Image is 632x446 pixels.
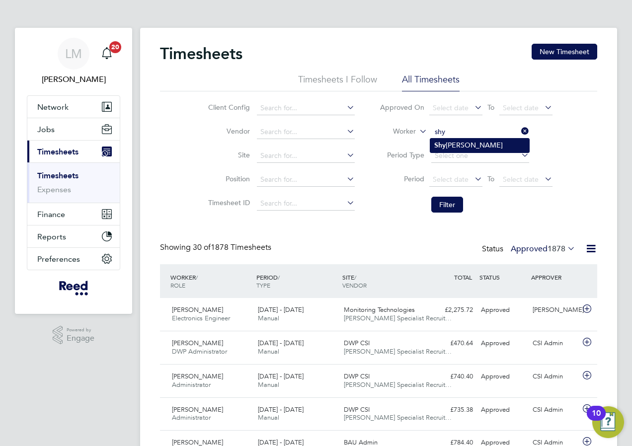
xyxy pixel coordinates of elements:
button: Timesheets [27,141,120,162]
button: Filter [431,197,463,213]
button: Network [27,96,120,118]
div: Status [482,242,577,256]
span: DWP CSI [344,405,370,414]
span: Administrator [172,380,211,389]
span: Manual [258,314,279,322]
button: Jobs [27,118,120,140]
div: Approved [477,335,529,352]
label: Period [380,174,424,183]
input: Search for... [257,125,355,139]
a: Expenses [37,185,71,194]
input: Search for... [257,197,355,211]
span: [DATE] - [DATE] [258,339,304,347]
span: Engage [67,334,94,343]
div: Timesheets [27,162,120,203]
div: [PERSON_NAME] [529,302,580,318]
span: [PERSON_NAME] [172,405,223,414]
button: Preferences [27,248,120,270]
a: Powered byEngage [53,326,95,345]
span: / [196,273,198,281]
label: Site [205,150,250,159]
span: LM [65,47,82,60]
span: [PERSON_NAME] Specialist Recruit… [344,380,452,389]
span: ROLE [170,281,185,289]
div: 10 [592,413,601,426]
button: Reports [27,225,120,247]
label: Position [205,174,250,183]
img: freesy-logo-retina.png [59,280,87,296]
span: Network [37,102,69,112]
input: Search for... [431,125,529,139]
span: Finance [37,210,65,219]
span: To [484,172,497,185]
button: New Timesheet [532,44,597,60]
span: 1878 [548,244,565,254]
b: Shy [434,141,446,149]
a: Timesheets [37,171,79,180]
div: £470.64 [425,335,477,352]
span: Monitoring Technologies [344,305,415,314]
li: [PERSON_NAME] [430,139,529,152]
button: Open Resource Center, 10 new notifications [592,406,624,438]
label: Vendor [205,127,250,136]
span: VENDOR [342,281,367,289]
span: Select date [503,103,539,112]
label: Approved [511,244,575,254]
span: [DATE] - [DATE] [258,372,304,380]
div: SITE [340,268,426,294]
span: DWP CSI [344,372,370,380]
span: 30 of [193,242,211,252]
span: [PERSON_NAME] Specialist Recruit… [344,347,452,356]
div: £2,275.72 [425,302,477,318]
span: DWP CSI [344,339,370,347]
h2: Timesheets [160,44,242,64]
span: [DATE] - [DATE] [258,305,304,314]
span: [DATE] - [DATE] [258,405,304,414]
div: £740.40 [425,369,477,385]
div: WORKER [168,268,254,294]
input: Select one [431,149,529,163]
span: To [484,101,497,114]
label: Worker [371,127,416,137]
span: Jobs [37,125,55,134]
label: Approved On [380,103,424,112]
span: Timesheets [37,147,79,156]
div: STATUS [477,268,529,286]
span: / [278,273,280,281]
span: TOTAL [454,273,472,281]
span: Preferences [37,254,80,264]
span: Laura Millward [27,74,120,85]
span: 20 [109,41,121,53]
a: Go to home page [27,280,120,296]
button: Finance [27,203,120,225]
span: Administrator [172,413,211,422]
span: Select date [433,103,469,112]
span: DWP Administrator [172,347,227,356]
div: CSI Admin [529,402,580,418]
span: Electronics Engineer [172,314,230,322]
div: Approved [477,402,529,418]
span: Manual [258,380,279,389]
div: Approved [477,369,529,385]
li: All Timesheets [402,74,460,91]
input: Search for... [257,101,355,115]
div: APPROVER [529,268,580,286]
span: Reports [37,232,66,241]
span: Powered by [67,326,94,334]
div: CSI Admin [529,369,580,385]
nav: Main navigation [15,28,132,314]
label: Period Type [380,150,424,159]
span: / [354,273,356,281]
span: [PERSON_NAME] [172,339,223,347]
div: £735.38 [425,402,477,418]
label: Timesheet ID [205,198,250,207]
span: 1878 Timesheets [193,242,271,252]
input: Search for... [257,173,355,187]
input: Search for... [257,149,355,163]
div: Approved [477,302,529,318]
span: [PERSON_NAME] Specialist Recruit… [344,413,452,422]
span: Manual [258,347,279,356]
span: Manual [258,413,279,422]
span: TYPE [256,281,270,289]
span: Select date [503,175,539,184]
